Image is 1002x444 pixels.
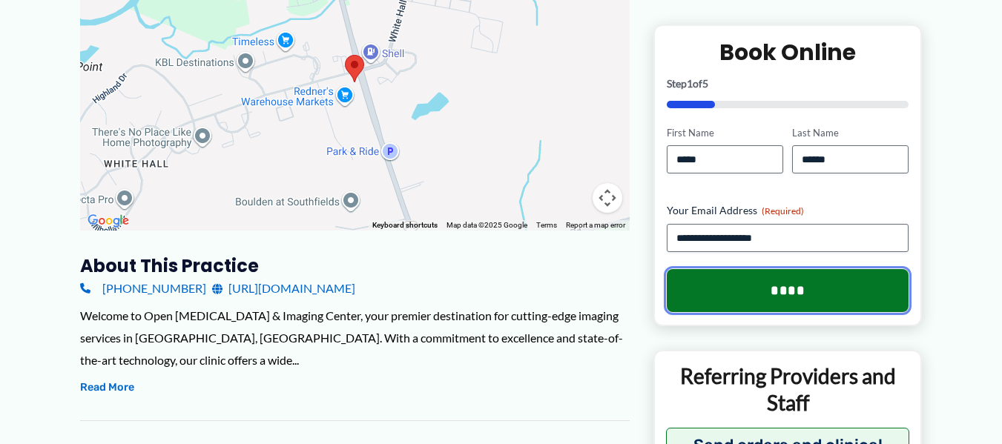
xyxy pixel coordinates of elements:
[666,362,910,417] p: Referring Providers and Staff
[446,221,527,229] span: Map data ©2025 Google
[593,183,622,213] button: Map camera controls
[667,78,909,88] p: Step of
[80,305,630,371] div: Welcome to Open [MEDICAL_DATA] & Imaging Center, your premier destination for cutting-edge imagin...
[566,221,625,229] a: Report a map error
[702,76,708,89] span: 5
[536,221,557,229] a: Terms (opens in new tab)
[792,125,909,139] label: Last Name
[80,277,206,299] a: [PHONE_NUMBER]
[84,211,133,231] a: Open this area in Google Maps (opens a new window)
[84,211,133,231] img: Google
[212,277,355,299] a: [URL][DOMAIN_NAME]
[687,76,693,89] span: 1
[762,205,804,216] span: (Required)
[667,203,909,218] label: Your Email Address
[667,125,783,139] label: First Name
[372,220,438,231] button: Keyboard shortcuts
[667,37,909,66] h2: Book Online
[80,254,630,277] h3: About this practice
[80,379,134,397] button: Read More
